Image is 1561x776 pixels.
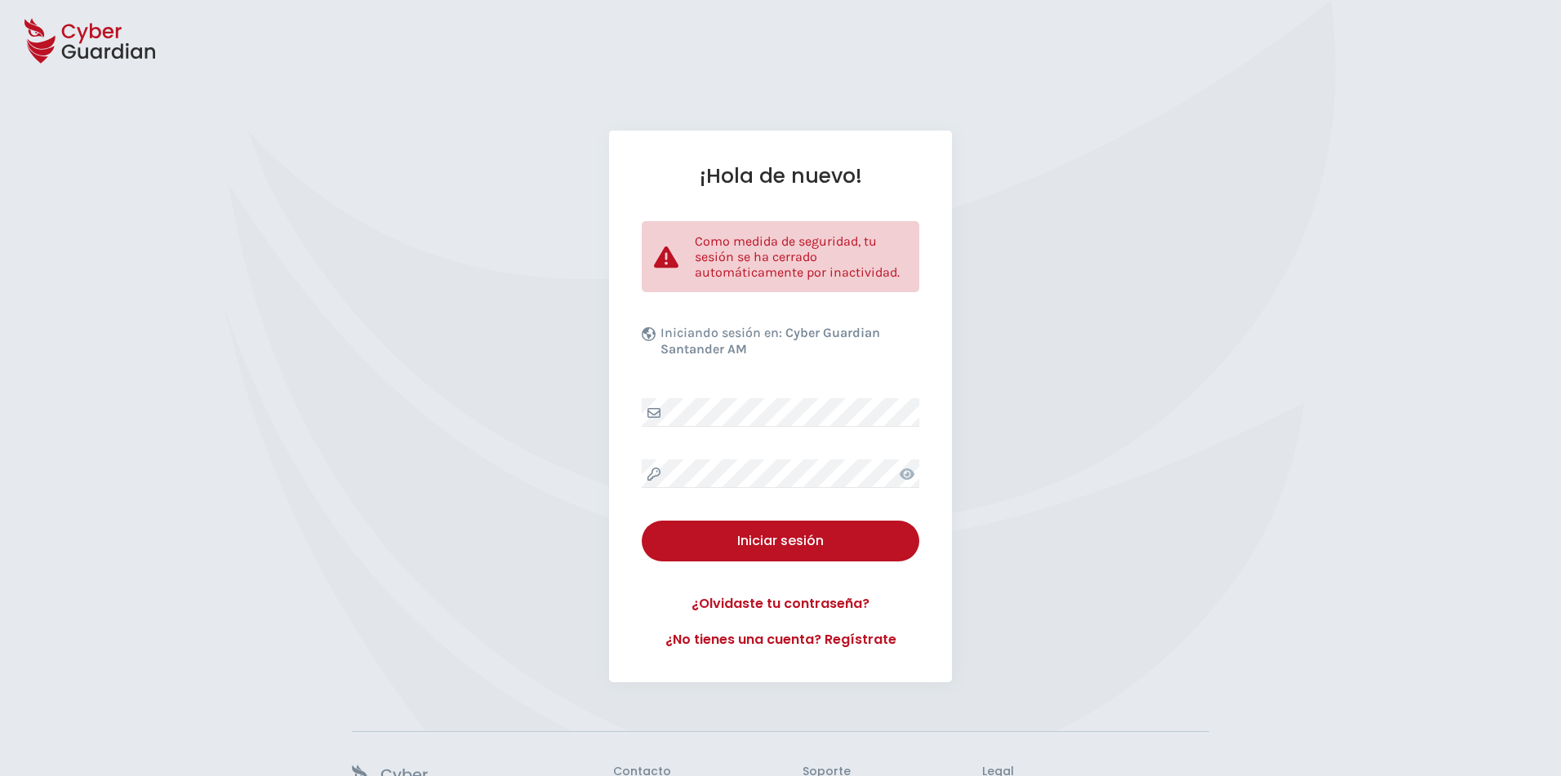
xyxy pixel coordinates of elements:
[660,325,915,366] p: Iniciando sesión en:
[642,594,919,614] a: ¿Olvidaste tu contraseña?
[695,233,907,280] p: Como medida de seguridad, tu sesión se ha cerrado automáticamente por inactividad.
[642,521,919,561] button: Iniciar sesión
[642,630,919,650] a: ¿No tienes una cuenta? Regístrate
[654,531,907,551] div: Iniciar sesión
[660,325,880,357] b: Cyber Guardian Santander AM
[642,163,919,188] h1: ¡Hola de nuevo!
